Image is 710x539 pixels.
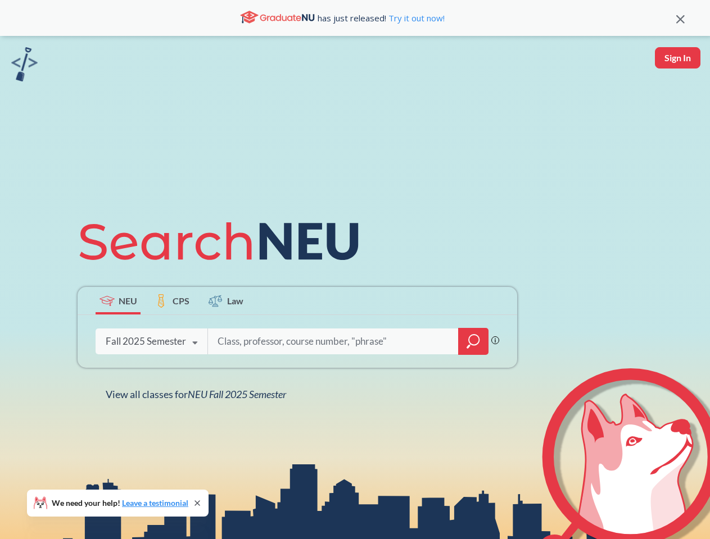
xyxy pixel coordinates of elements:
[188,388,286,400] span: NEU Fall 2025 Semester
[11,47,38,85] a: sandbox logo
[52,499,188,507] span: We need your help!
[467,334,480,349] svg: magnifying glass
[458,328,489,355] div: magnifying glass
[119,294,137,307] span: NEU
[173,294,189,307] span: CPS
[11,47,38,81] img: sandbox logo
[106,335,186,348] div: Fall 2025 Semester
[216,330,450,353] input: Class, professor, course number, "phrase"
[122,498,188,508] a: Leave a testimonial
[106,388,286,400] span: View all classes for
[655,47,700,68] button: Sign In
[227,294,243,307] span: Law
[318,12,445,24] span: has just released!
[386,12,445,24] a: Try it out now!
